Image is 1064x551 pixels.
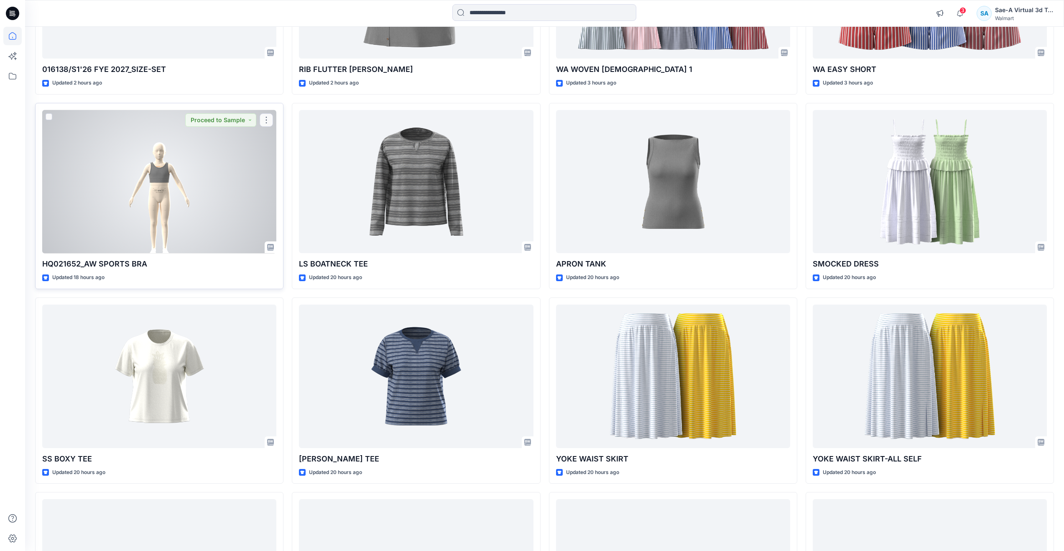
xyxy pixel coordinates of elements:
[813,110,1047,254] a: SMOCKED DRESS
[556,64,790,75] p: WA WOVEN [DEMOGRAPHIC_DATA] 1
[995,5,1054,15] div: Sae-A Virtual 3d Team
[977,6,992,21] div: SA
[52,273,105,282] p: Updated 18 hours ago
[813,258,1047,270] p: SMOCKED DRESS
[813,305,1047,448] a: YOKE WAIST SKIRT-ALL SELF
[823,273,876,282] p: Updated 20 hours ago
[42,258,276,270] p: HQ021652_AW SPORTS BRA
[42,110,276,254] a: HQ021652_AW SPORTS BRA
[556,453,790,465] p: YOKE WAIST SKIRT
[566,79,616,87] p: Updated 3 hours ago
[42,64,276,75] p: 016138/S1'26 FYE 2027_SIZE-SET
[813,64,1047,75] p: WA EASY SHORT
[566,468,619,477] p: Updated 20 hours ago
[42,305,276,448] a: SS BOXY TEE
[309,273,362,282] p: Updated 20 hours ago
[566,273,619,282] p: Updated 20 hours ago
[42,453,276,465] p: SS BOXY TEE
[52,79,102,87] p: Updated 2 hours ago
[299,305,533,448] a: SS RINGER TEE
[299,258,533,270] p: LS BOATNECK TEE
[556,258,790,270] p: APRON TANK
[309,79,359,87] p: Updated 2 hours ago
[556,110,790,254] a: APRON TANK
[813,453,1047,465] p: YOKE WAIST SKIRT-ALL SELF
[299,64,533,75] p: RIB FLUTTER [PERSON_NAME]
[299,110,533,254] a: LS BOATNECK TEE
[309,468,362,477] p: Updated 20 hours ago
[959,7,966,14] span: 3
[823,79,873,87] p: Updated 3 hours ago
[995,15,1054,21] div: Walmart
[556,305,790,448] a: YOKE WAIST SKIRT
[299,453,533,465] p: [PERSON_NAME] TEE
[52,468,105,477] p: Updated 20 hours ago
[823,468,876,477] p: Updated 20 hours ago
